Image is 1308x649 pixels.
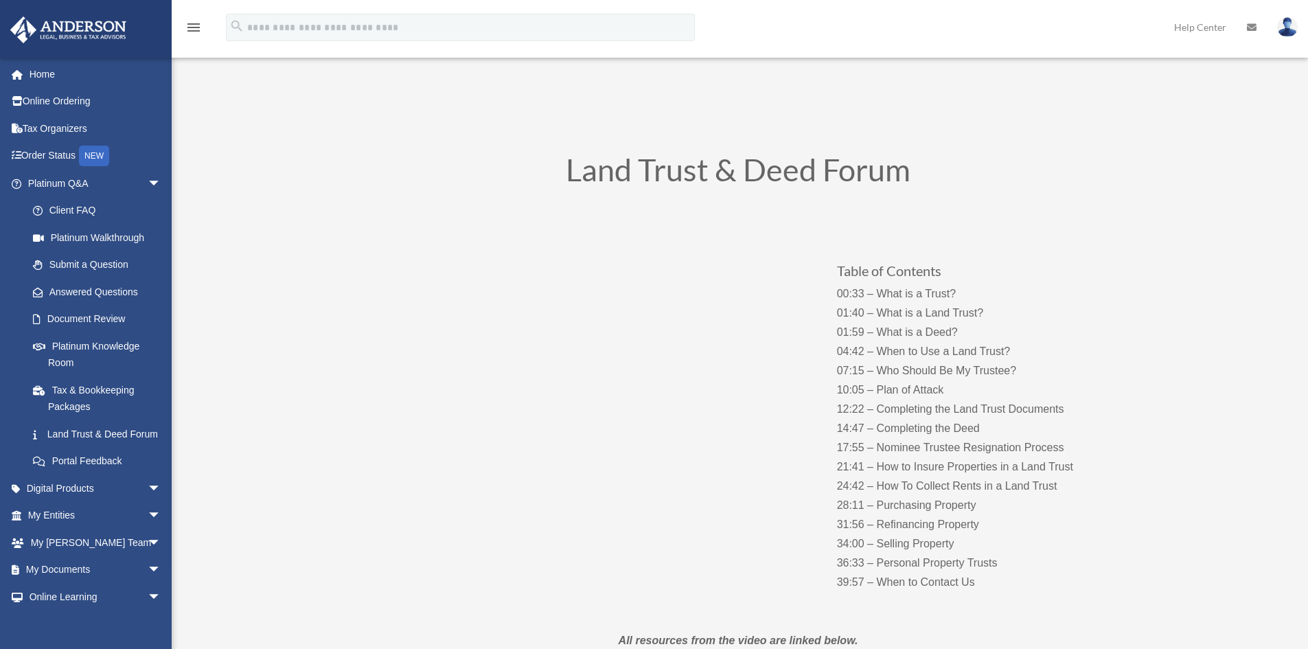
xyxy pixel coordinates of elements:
p: 00:33 – What is a Trust? 01:40 – What is a Land Trust? 01:59 – What is a Deed? 04:42 – When to Us... [837,284,1108,592]
div: NEW [79,146,109,166]
a: Client FAQ [19,197,182,225]
a: Portal Feedback [19,448,182,475]
a: Online Learningarrow_drop_down [10,583,182,611]
a: menu [185,24,202,36]
a: My Documentsarrow_drop_down [10,556,182,584]
a: Tax Organizers [10,115,182,142]
a: Order StatusNEW [10,142,182,170]
a: Tax & Bookkeeping Packages [19,376,182,420]
img: Anderson Advisors Platinum Portal [6,16,130,43]
span: arrow_drop_down [148,583,175,611]
a: Document Review [19,306,182,333]
span: arrow_drop_down [148,529,175,557]
a: Online Ordering [10,88,182,115]
a: Land Trust & Deed Forum [19,420,175,448]
a: Platinum Knowledge Room [19,332,182,376]
span: arrow_drop_down [148,170,175,198]
span: arrow_drop_down [148,502,175,530]
a: Home [10,60,182,88]
span: arrow_drop_down [148,475,175,503]
a: My [PERSON_NAME] Teamarrow_drop_down [10,529,182,556]
span: arrow_drop_down [148,556,175,584]
img: User Pic [1277,17,1298,37]
a: Platinum Q&Aarrow_drop_down [10,170,182,197]
a: Submit a Question [19,251,182,279]
h3: Table of Contents [837,264,1108,284]
i: search [229,19,244,34]
i: menu [185,19,202,36]
em: All resources from the video are linked below. [619,635,858,646]
a: Digital Productsarrow_drop_down [10,475,182,502]
a: Answered Questions [19,278,182,306]
a: Platinum Walkthrough [19,224,182,251]
h1: Land Trust & Deed Forum [367,155,1109,192]
a: My Entitiesarrow_drop_down [10,502,182,530]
